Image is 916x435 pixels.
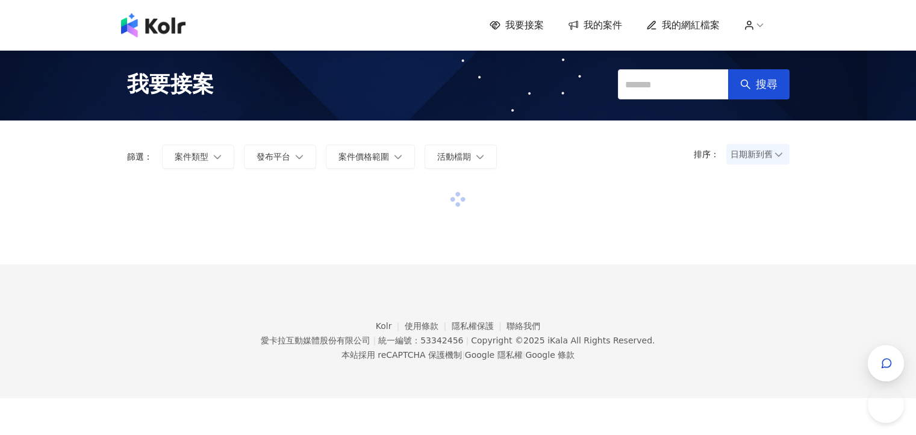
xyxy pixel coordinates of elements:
span: | [373,336,376,345]
iframe: Toggle Customer Support [868,398,904,434]
div: 統一編號：53342456 [378,336,463,345]
a: 聯絡我們 [506,321,540,331]
a: iKala [547,336,568,345]
span: 發布平台 [257,152,290,161]
span: 案件價格範圍 [338,152,389,161]
span: | [523,350,526,360]
button: 搜尋 [728,69,790,99]
div: 愛卡拉互動媒體股份有限公司 [261,336,370,345]
span: | [462,350,465,360]
span: 本站採用 reCAPTCHA 保護機制 [341,348,575,362]
span: 搜尋 [756,78,777,91]
p: 排序： [694,149,726,159]
a: Google 隱私權 [465,350,523,360]
span: 日期新到舊 [731,145,785,163]
a: 我的案件 [568,19,622,32]
p: 篩選： [127,152,152,161]
span: 我的網紅檔案 [662,19,720,32]
a: 我的網紅檔案 [646,19,720,32]
a: 使用條款 [405,321,452,331]
span: 活動檔期 [437,152,471,161]
a: 我要接案 [490,19,544,32]
div: Copyright © 2025 All Rights Reserved. [471,336,655,345]
a: Kolr [376,321,405,331]
span: | [466,336,469,345]
button: 活動檔期 [425,145,497,169]
a: 隱私權保護 [452,321,507,331]
button: 發布平台 [244,145,316,169]
a: Google 條款 [525,350,575,360]
span: 我的案件 [584,19,622,32]
button: 案件價格範圍 [326,145,415,169]
span: 我要接案 [505,19,544,32]
img: logo [121,13,185,37]
button: 案件類型 [162,145,234,169]
span: 我要接案 [127,69,214,99]
span: 案件類型 [175,152,208,161]
span: search [740,79,751,90]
